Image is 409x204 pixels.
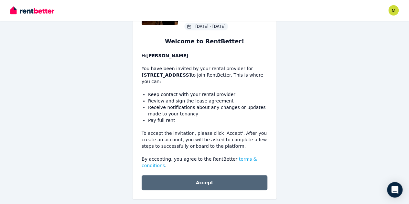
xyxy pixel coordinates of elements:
[148,104,267,117] li: Receive notifications about any changes or updates made to your tenancy
[195,24,225,29] span: [DATE] - [DATE]
[148,117,267,123] li: Pay full rent
[142,37,267,46] h1: Welcome to RentBetter!
[10,5,54,15] img: RentBetter
[142,53,188,58] span: Hi
[148,98,267,104] li: Review and sign the lease agreement
[387,182,403,198] div: Open Intercom Messenger
[142,156,267,169] p: By accepting, you agree to the RentBetter .
[146,53,188,58] b: [PERSON_NAME]
[148,91,267,98] li: Keep contact with your rental provider
[388,5,399,16] img: michielvanarkel@gmail.com
[142,130,267,149] p: To accept the invitation, please click 'Accept'. After you create an account, you will be asked t...
[142,72,191,78] b: [STREET_ADDRESS]
[142,156,257,168] a: terms & conditions
[142,175,267,190] button: Accept
[142,52,267,85] p: You have been invited by your rental provider for to join RentBetter. This is where you can:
